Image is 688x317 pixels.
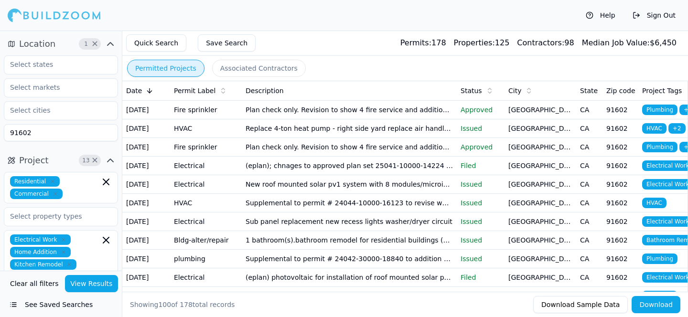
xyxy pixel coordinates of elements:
[505,100,576,119] td: [GEOGRAPHIC_DATA]
[461,124,501,133] p: Issued
[127,60,204,77] button: Permitted Projects
[122,137,170,156] td: [DATE]
[602,137,638,156] td: 91602
[576,286,602,305] td: CA
[4,56,106,73] input: Select states
[508,86,521,95] span: City
[505,156,576,175] td: [GEOGRAPHIC_DATA]
[576,193,602,212] td: CA
[576,212,602,231] td: CA
[602,156,638,175] td: 91602
[180,301,193,308] span: 178
[10,234,71,245] span: Electrical Work
[533,296,628,313] button: Download Sample Data
[642,142,677,152] span: Plumbing
[122,156,170,175] td: [DATE]
[576,119,602,137] td: CA
[242,231,457,249] td: 1 bathroom(s).bathroom remodel for residential buildings (no structural changes)
[242,175,457,193] td: New roof mounted solar pv1 system with 8 modules/microinverters and 1 combiner. 3.4kw dc 2.3kw ai...
[19,37,55,51] span: Location
[122,249,170,268] td: [DATE]
[242,268,457,286] td: (eplan) photovoltaic for installation of roof mounted solar panels. Photovoltaic system includes ...
[126,34,186,52] button: Quick Search
[4,208,106,225] input: Select property types
[461,142,501,152] p: Approved
[632,296,680,313] button: Download
[505,249,576,268] td: [GEOGRAPHIC_DATA]
[576,100,602,119] td: CA
[242,100,457,119] td: Plan check only. Revision to show 4 fire service and addition 4 dc backflow
[668,123,686,134] span: + 2
[242,212,457,231] td: Sub panel replacement new recess lights washer/dryer circuit
[122,231,170,249] td: [DATE]
[10,259,76,270] span: Kitchen Remodel
[122,100,170,119] td: [DATE]
[505,175,576,193] td: [GEOGRAPHIC_DATA]
[602,268,638,286] td: 91602
[642,105,677,115] span: Plumbing
[170,268,242,286] td: Electrical
[602,231,638,249] td: 91602
[461,273,501,282] p: Filed
[65,275,118,292] button: View Results
[505,212,576,231] td: [GEOGRAPHIC_DATA]
[91,42,98,46] span: Clear Location filters
[122,268,170,286] td: [DATE]
[602,212,638,231] td: 91602
[174,86,215,95] span: Permit Label
[81,39,91,49] span: 1
[602,249,638,268] td: 91602
[198,34,256,52] button: Save Search
[400,38,431,47] span: Permits:
[10,247,71,257] span: Home Addition
[170,193,242,212] td: HVAC
[122,119,170,137] td: [DATE]
[576,137,602,156] td: CA
[576,175,602,193] td: CA
[4,79,106,96] input: Select markets
[170,156,242,175] td: Electrical
[582,37,677,49] div: $ 6,450
[576,249,602,268] td: CA
[81,156,91,165] span: 13
[461,254,501,264] p: Issued
[642,291,677,301] span: Plumbing
[4,296,118,313] button: See Saved Searches
[170,286,242,305] td: plumbing
[602,193,638,212] td: 91602
[505,286,576,305] td: [GEOGRAPHIC_DATA]
[170,175,242,193] td: Electrical
[505,268,576,286] td: [GEOGRAPHIC_DATA]
[4,153,118,168] button: Project13Clear Project filters
[4,124,118,141] input: Zipcodes (ex:91210,10001)
[454,38,495,47] span: Properties:
[10,189,63,199] span: Commercial
[400,37,446,49] div: 178
[602,100,638,119] td: 91602
[454,37,510,49] div: 125
[517,37,574,49] div: 98
[461,217,501,226] p: Issued
[242,249,457,268] td: Supplemental to permit # 24042-30000-18840 to addition extra trip charge
[170,137,242,156] td: Fire sprinkler
[122,286,170,305] td: [DATE]
[246,86,284,95] span: Description
[242,193,457,212] td: Supplemental to permit # 24044-10000-16123 to revise work description to install two mini-split u...
[242,156,457,175] td: (eplan); chnages to approved plan set 25041-10000-14224 the following revisions have been made to...
[19,154,49,167] span: Project
[582,38,650,47] span: Median Job Value:
[505,119,576,137] td: [GEOGRAPHIC_DATA]
[170,100,242,119] td: Fire sprinkler
[126,86,142,95] span: Date
[461,180,501,189] p: Issued
[461,105,501,115] p: Approved
[8,275,61,292] button: Clear all filters
[122,212,170,231] td: [DATE]
[212,60,306,77] button: Associated Contractors
[158,301,171,308] span: 100
[581,8,620,23] button: Help
[4,102,106,119] input: Select cities
[242,286,457,305] td: Supplemental permit to #24042-10000-18827 to addition work: prv and backflow
[628,8,680,23] button: Sign Out
[642,123,666,134] span: HVAC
